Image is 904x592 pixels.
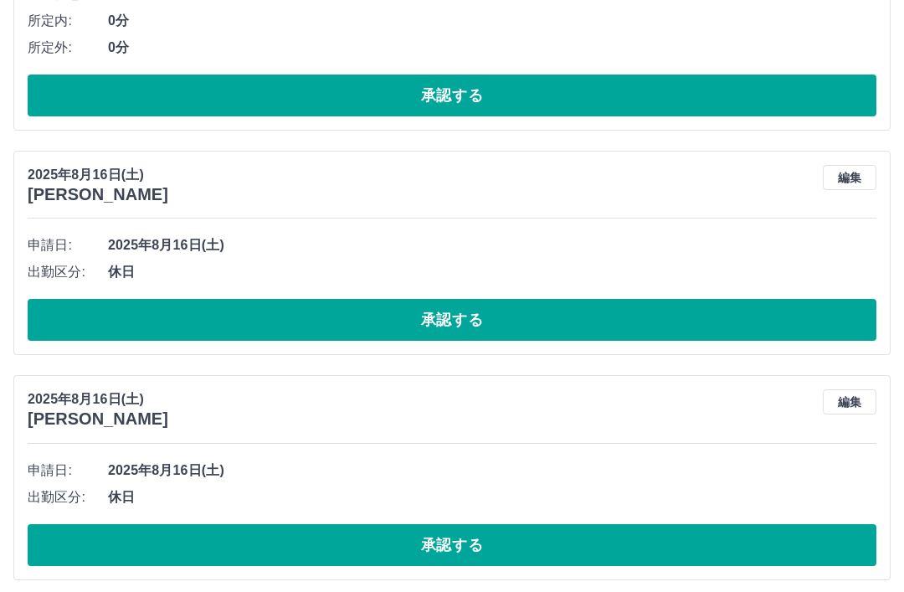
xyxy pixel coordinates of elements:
[823,389,876,414] button: 編集
[28,38,108,58] span: 所定外:
[28,461,108,481] span: 申請日:
[28,389,168,409] p: 2025年8月16日(土)
[823,165,876,190] button: 編集
[28,487,108,507] span: 出勤区分:
[28,299,876,341] button: 承認する
[28,11,108,31] span: 所定内:
[108,235,876,255] span: 2025年8月16日(土)
[28,185,168,204] h3: [PERSON_NAME]
[108,461,876,481] span: 2025年8月16日(土)
[108,11,876,31] span: 0分
[108,487,876,507] span: 休日
[108,38,876,58] span: 0分
[28,75,876,116] button: 承認する
[28,235,108,255] span: 申請日:
[28,409,168,429] h3: [PERSON_NAME]
[108,262,876,282] span: 休日
[28,524,876,566] button: 承認する
[28,262,108,282] span: 出勤区分:
[28,165,168,185] p: 2025年8月16日(土)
